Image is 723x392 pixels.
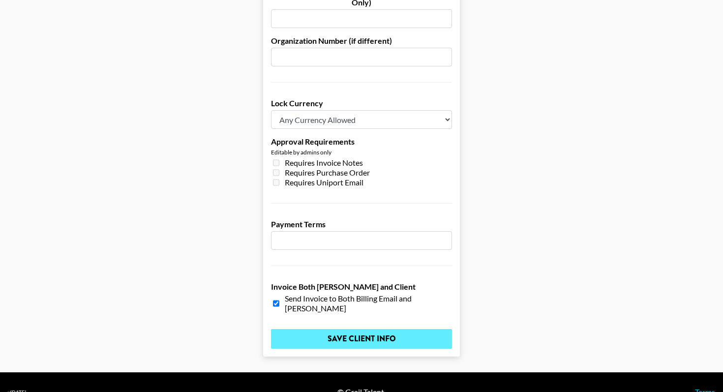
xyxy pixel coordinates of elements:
[271,149,452,156] div: Editable by admins only
[271,36,452,46] label: Organization Number (if different)
[285,294,452,313] span: Send Invoice to Both Billing Email and [PERSON_NAME]
[285,178,363,187] span: Requires Uniport Email
[271,282,452,292] label: Invoice Both [PERSON_NAME] and Client
[285,158,363,168] span: Requires Invoice Notes
[285,168,370,178] span: Requires Purchase Order
[271,137,452,147] label: Approval Requirements
[271,329,452,349] input: Save Client Info
[271,98,452,108] label: Lock Currency
[271,219,452,229] label: Payment Terms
